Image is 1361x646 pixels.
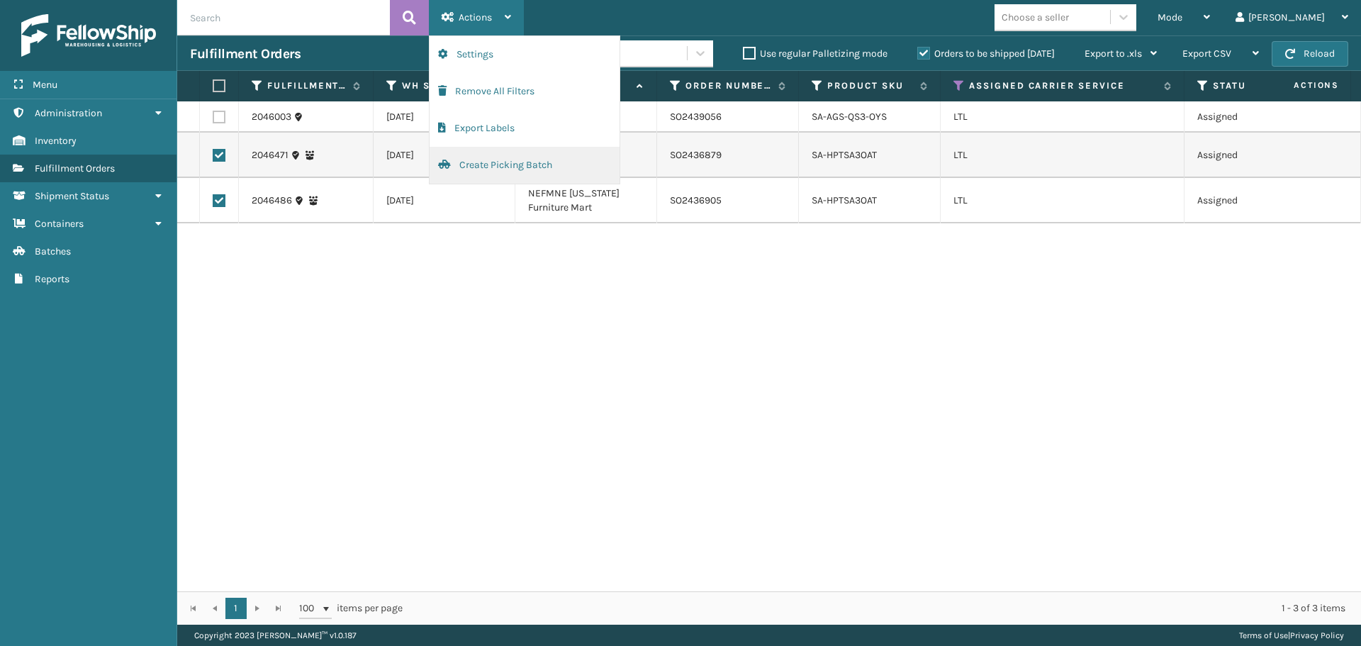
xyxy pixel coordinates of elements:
span: Shipment Status [35,190,109,202]
span: Actions [1249,74,1348,97]
label: Order Number [685,79,771,92]
span: Export to .xls [1085,48,1142,60]
p: Copyright 2023 [PERSON_NAME]™ v 1.0.187 [194,625,357,646]
div: Choose a seller [1002,10,1069,25]
a: 2046003 [252,110,291,124]
span: 100 [299,601,320,616]
td: SO2439056 [657,101,799,133]
span: Mode [1158,11,1182,23]
span: Menu [33,79,57,91]
span: Reports [35,273,69,285]
td: [DATE] [374,101,515,133]
button: Remove All Filters [430,73,620,110]
span: Export CSV [1182,48,1231,60]
span: items per page [299,598,403,619]
td: SO2436879 [657,133,799,178]
button: Reload [1272,41,1348,67]
div: | [1239,625,1344,646]
span: Administration [35,107,102,119]
td: LTL [941,133,1184,178]
span: Batches [35,245,71,257]
a: 2046486 [252,194,292,208]
a: 1 [225,598,247,619]
h3: Fulfillment Orders [190,45,301,62]
td: Assigned [1184,178,1326,223]
button: Settings [430,36,620,73]
span: Inventory [35,135,77,147]
td: [DATE] [374,178,515,223]
label: Orders to be shipped [DATE] [917,48,1055,60]
label: Product SKU [827,79,913,92]
td: Assigned [1184,133,1326,178]
td: [DATE] [374,133,515,178]
a: Privacy Policy [1290,630,1344,640]
a: SA-HPTSA3OAT [812,194,877,206]
td: LTL [941,101,1184,133]
img: logo [21,14,156,57]
button: Export Labels [430,110,620,147]
td: LTL [941,178,1184,223]
a: Terms of Use [1239,630,1288,640]
a: SA-AGS-QS3-OYS [812,111,887,123]
button: Create Picking Batch [430,147,620,184]
td: SO2436905 [657,178,799,223]
div: 1 - 3 of 3 items [422,601,1345,616]
label: WH Ship By Date [402,79,488,92]
label: Fulfillment Order Id [267,79,346,92]
td: NEFMNE [US_STATE] Furniture Mart [515,178,657,223]
label: Assigned Carrier Service [969,79,1157,92]
a: SA-HPTSA3OAT [812,149,877,161]
span: Fulfillment Orders [35,162,115,174]
label: Use regular Palletizing mode [743,48,887,60]
label: Status [1213,79,1299,92]
td: Assigned [1184,101,1326,133]
span: Containers [35,218,84,230]
a: 2046471 [252,148,289,162]
span: Actions [459,11,492,23]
